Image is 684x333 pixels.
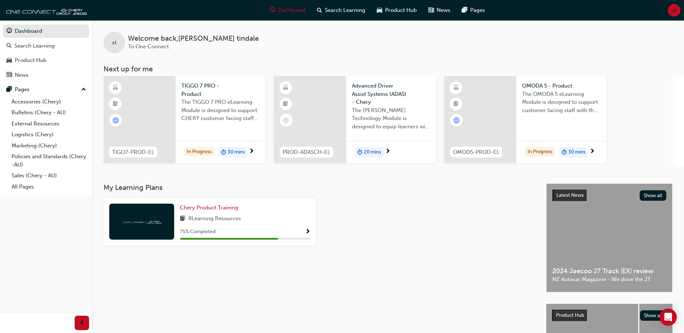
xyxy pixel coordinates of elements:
span: Advanced Driver Assist Systems (ADAS) - Chery [352,82,431,106]
span: learningResourceType_ELEARNING-icon [113,83,118,93]
a: All Pages [9,181,89,192]
a: pages-iconPages [456,3,491,18]
span: To One Connect [128,43,169,50]
span: guage-icon [270,6,275,15]
span: Chery Product Training [180,204,238,211]
span: pages-icon [462,6,467,15]
span: duration-icon [562,148,567,157]
span: duration-icon [221,148,226,157]
div: In Progress [525,147,555,157]
span: Latest News [556,192,584,198]
span: 20 mins [364,148,381,156]
a: guage-iconDashboard [264,3,311,18]
span: search-icon [6,43,12,49]
button: Pages [3,83,89,96]
span: Product Hub [556,312,584,318]
a: Marketing (Chery) [9,140,89,151]
span: news-icon [6,72,12,79]
a: news-iconNews [423,3,456,18]
span: prev-icon [79,319,85,328]
a: Bulletins (Chery - AU) [9,107,89,118]
img: oneconnect [122,218,162,225]
a: Search Learning [3,39,89,53]
span: guage-icon [6,28,12,35]
button: Show all [640,190,667,201]
a: Chery Product Training [180,204,241,212]
img: oneconnect [4,3,87,17]
a: Logistics (Chery) [9,129,89,140]
span: search-icon [317,6,322,15]
h3: Next up for me [92,65,684,73]
div: In Progress [184,147,214,157]
button: Show Progress [305,227,310,236]
span: TIGO7-PROD-EL [112,148,154,156]
span: duration-icon [357,148,362,157]
span: 8 Learning Resources [188,214,241,223]
span: car-icon [6,57,12,64]
a: TIGO7-PROD-ELTIGGO 7 PRO - ProductThe TIGGO 7 PRO eLearning Module is designed to support CHERY c... [103,76,266,163]
span: News [437,6,450,14]
div: Product Hub [15,56,47,65]
a: News [3,68,89,82]
div: Pages [15,85,30,94]
button: st [668,4,680,17]
span: up-icon [81,85,86,94]
button: Show all [640,310,667,321]
span: st [672,6,676,14]
span: learningResourceType_ELEARNING-icon [454,83,459,93]
span: Product Hub [385,6,417,14]
span: news-icon [428,6,434,15]
span: learningResourceType_ELEARNING-icon [283,83,288,93]
a: car-iconProduct Hub [371,3,423,18]
span: booktick-icon [283,99,288,109]
span: 30 mins [228,148,245,156]
span: next-icon [385,148,390,155]
span: st [112,39,116,47]
a: OMOD5-PROD-ELOMODA 5 - ProductThe OMODA 5 eLearning Module is designed to support customer facing... [444,76,606,163]
span: car-icon [377,6,382,15]
span: The OMODA 5 eLearning Module is designed to support customer facing staff with the product and sa... [522,90,601,115]
div: Open Intercom Messenger [659,308,677,326]
a: search-iconSearch Learning [311,3,371,18]
a: External Resources [9,118,89,129]
span: learningRecordVerb_NONE-icon [283,117,289,124]
a: Product Hub [3,54,89,67]
span: 2024 Jaecoo J7 Track (EX) review [552,267,666,275]
div: Search Learning [14,42,55,50]
a: Product HubShow all [552,310,667,321]
span: TIGGO 7 PRO - Product [181,82,260,98]
span: pages-icon [6,86,12,93]
span: book-icon [180,214,185,223]
span: next-icon [249,148,254,155]
span: 30 mins [568,148,586,156]
h3: My Learning Plans [103,183,535,192]
button: DashboardSearch LearningProduct HubNews [3,23,89,83]
span: Dashboard [278,6,305,14]
span: The [PERSON_NAME] Technology Module is designed to equip learners with essential knowledge about ... [352,106,431,131]
span: Welcome back , [PERSON_NAME] tindale [128,35,259,43]
span: PROD-ADASCH-EL [283,148,330,156]
span: next-icon [590,148,595,155]
a: Accessories (Chery) [9,96,89,107]
span: Show Progress [305,229,310,235]
a: Dashboard [3,25,89,38]
span: booktick-icon [454,99,459,109]
a: Sales (Chery - AU) [9,170,89,181]
span: Pages [470,6,485,14]
a: Policies and Standards (Chery -AU) [9,151,89,170]
a: PROD-ADASCH-ELAdvanced Driver Assist Systems (ADAS) - CheryThe [PERSON_NAME] Technology Module is... [274,76,436,163]
span: NZ Autocar Magazine - We drive the J7. [552,275,666,284]
div: News [15,71,28,79]
span: learningRecordVerb_ATTEMPT-icon [112,117,119,124]
a: Latest NewsShow all2024 Jaecoo J7 Track (EX) reviewNZ Autocar Magazine - We drive the J7. [546,183,672,292]
span: Search Learning [325,6,365,14]
span: The TIGGO 7 PRO eLearning Module is designed to support CHERY customer facing staff with the prod... [181,98,260,123]
span: 75 % Completed [180,228,216,236]
span: booktick-icon [113,99,118,109]
span: OMOD5-PROD-EL [453,148,499,156]
span: learningRecordVerb_ATTEMPT-icon [453,117,460,124]
span: OMODA 5 - Product [522,82,601,90]
a: Latest NewsShow all [552,190,666,201]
